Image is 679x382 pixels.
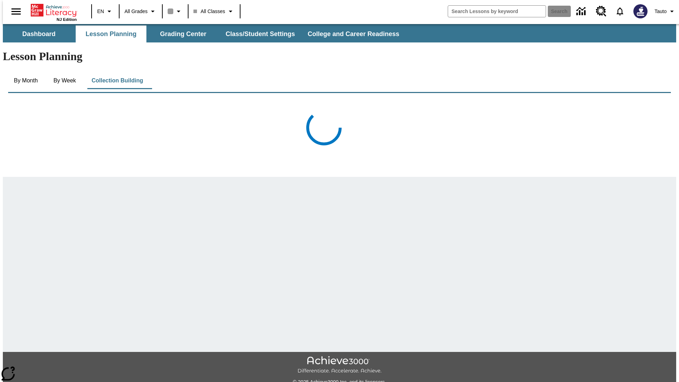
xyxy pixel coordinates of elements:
[6,1,27,22] button: Open side menu
[572,2,592,21] a: Data Center
[592,2,611,21] a: Resource Center, Will open in new tab
[47,72,82,89] button: By Week
[31,3,77,17] a: Home
[148,25,219,42] button: Grading Center
[191,5,237,18] button: Class: All Classes, Select your class
[655,8,667,15] span: Tauto
[57,17,77,22] span: NJ Edition
[76,25,146,42] button: Lesson Planning
[124,8,147,15] span: All Grades
[611,2,629,21] a: Notifications
[3,50,676,63] h1: Lesson Planning
[633,4,648,18] img: Avatar
[3,25,406,42] div: SubNavbar
[8,72,43,89] button: By Month
[297,356,382,374] img: Achieve3000 Differentiate Accelerate Achieve
[122,5,160,18] button: Grade: All Grades, Select a grade
[629,2,652,21] button: Select a new avatar
[193,8,225,15] span: All Classes
[31,2,77,22] div: Home
[302,25,405,42] button: College and Career Readiness
[97,8,104,15] span: EN
[220,25,301,42] button: Class/Student Settings
[86,72,149,89] button: Collection Building
[4,25,74,42] button: Dashboard
[3,24,676,42] div: SubNavbar
[94,5,117,18] button: Language: EN, Select a language
[652,5,679,18] button: Profile/Settings
[448,6,546,17] input: search field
